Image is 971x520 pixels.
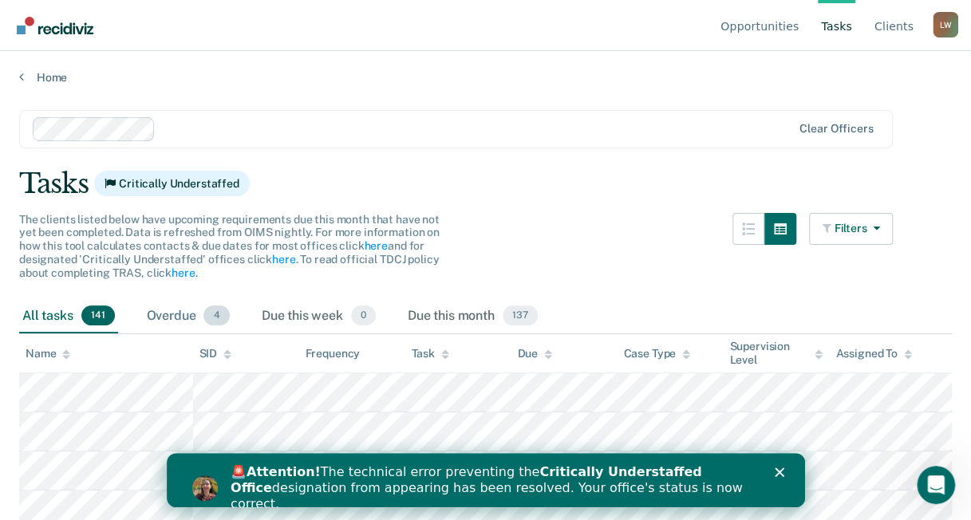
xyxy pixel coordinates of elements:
div: L W [933,12,958,37]
span: 0 [351,305,376,326]
div: Frequency [305,347,360,360]
button: Profile dropdown button [933,12,958,37]
div: 🚨 The technical error preventing the designation from appearing has been resolved. Your office's ... [64,11,587,59]
iframe: Intercom live chat banner [167,453,805,507]
div: Due this month137 [405,299,541,334]
div: Task [411,347,448,360]
div: Close [608,14,624,24]
span: 141 [81,305,115,326]
div: Name [26,347,70,360]
span: 137 [503,305,538,326]
a: here [364,239,387,252]
img: Recidiviz [17,17,93,34]
span: Critically Understaffed [94,171,250,196]
b: Critically Understaffed Office [64,11,535,42]
a: here [272,253,295,266]
button: Filters [809,213,894,245]
div: Clear officers [799,122,873,136]
div: Tasks [19,167,952,200]
div: Supervision Level [729,340,823,367]
a: here [172,266,195,279]
div: Assigned To [835,347,911,360]
span: 4 [203,305,229,326]
span: The clients listed below have upcoming requirements due this month that have not yet been complet... [19,213,440,279]
div: Due [517,347,552,360]
a: Home [19,70,952,85]
div: All tasks141 [19,299,118,334]
div: Due this week0 [259,299,379,334]
div: SID [199,347,232,360]
b: Attention! [80,11,154,26]
div: Overdue4 [144,299,233,334]
iframe: Intercom live chat [917,466,955,504]
div: Case Type [623,347,690,360]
